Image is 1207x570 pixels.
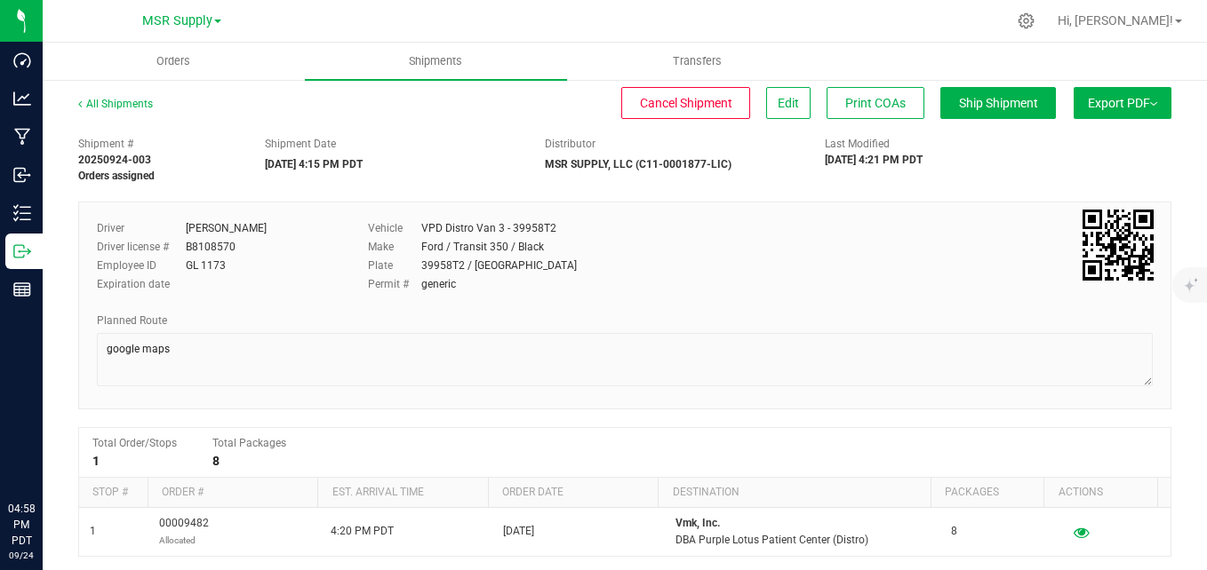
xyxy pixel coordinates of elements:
span: Orders [132,53,214,69]
label: Permit # [368,276,421,292]
span: Planned Route [97,314,167,327]
div: Manage settings [1015,12,1037,29]
span: Print COAs [845,96,906,110]
p: Allocated [159,532,209,549]
span: 1 [90,523,96,540]
label: Employee ID [97,257,186,273]
th: Packages [931,478,1044,508]
inline-svg: Manufacturing [13,128,31,146]
label: Distributor [545,136,596,152]
div: VPD Distro Van 3 - 39958T2 [421,220,556,236]
qrcode: 20250924-003 [1083,210,1154,281]
label: Make [368,239,421,255]
label: Driver license # [97,239,186,255]
inline-svg: Inventory [13,204,31,222]
label: Plate [368,257,421,273]
span: [DATE] [503,523,534,540]
button: Cancel Shipment [621,87,750,119]
div: [PERSON_NAME] [186,220,267,236]
iframe: Resource center unread badge [52,425,74,447]
span: Cancel Shipment [640,96,732,110]
button: Export PDF [1074,87,1171,119]
span: Shipment # [78,136,238,152]
a: Orders [43,43,305,80]
iframe: Resource center [18,428,71,481]
strong: [DATE] 4:21 PM PDT [825,154,923,166]
strong: 8 [212,454,220,468]
span: Shipments [385,53,486,69]
inline-svg: Outbound [13,242,31,260]
th: Order date [488,478,659,508]
label: Shipment Date [265,136,336,152]
div: 39958T2 / [GEOGRAPHIC_DATA] [421,257,577,273]
button: Edit [766,87,811,119]
th: Destination [658,478,930,508]
p: 04:58 PM PDT [8,501,35,549]
strong: 20250924-003 [78,154,151,166]
div: generic [421,276,456,292]
label: Expiration date [97,276,186,292]
span: Ship Shipment [959,96,1038,110]
inline-svg: Dashboard [13,51,31,69]
div: Ford / Transit 350 / Black [421,239,544,255]
strong: Orders assigned [78,170,155,182]
img: Scan me! [1083,210,1154,281]
inline-svg: Analytics [13,90,31,107]
inline-svg: Inbound [13,166,31,184]
button: Print COAs [827,87,924,119]
p: 09/24 [8,549,35,562]
th: Actions [1043,478,1157,508]
strong: MSR SUPPLY, LLC (C11-0001877-LIC) [545,158,731,170]
span: Total Order/Stops [92,437,177,449]
inline-svg: Reports [13,281,31,298]
span: Transfers [649,53,746,69]
label: Vehicle [368,220,421,236]
a: Transfers [567,43,829,80]
strong: [DATE] 4:15 PM PDT [265,158,363,170]
th: Est. arrival time [317,478,488,508]
span: 00009482 [159,515,209,549]
span: Hi, [PERSON_NAME]! [1058,13,1173,28]
span: 4:20 PM PDT [331,523,394,540]
span: MSR Supply [142,13,212,28]
label: Driver [97,220,186,236]
button: Ship Shipment [940,87,1056,119]
th: Order # [148,478,318,508]
strong: 1 [92,454,100,468]
a: All Shipments [78,98,153,110]
p: DBA Purple Lotus Patient Center (Distro) [675,532,930,549]
th: Stop # [79,478,148,508]
span: Edit [778,96,799,110]
span: Export PDF [1088,96,1157,110]
div: GL 1173 [186,257,226,273]
p: Vmk, Inc. [675,515,930,532]
span: 8 [951,523,957,540]
a: Shipments [305,43,567,80]
div: B8108570 [186,239,236,255]
label: Last Modified [825,136,890,152]
span: Total Packages [212,437,286,449]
